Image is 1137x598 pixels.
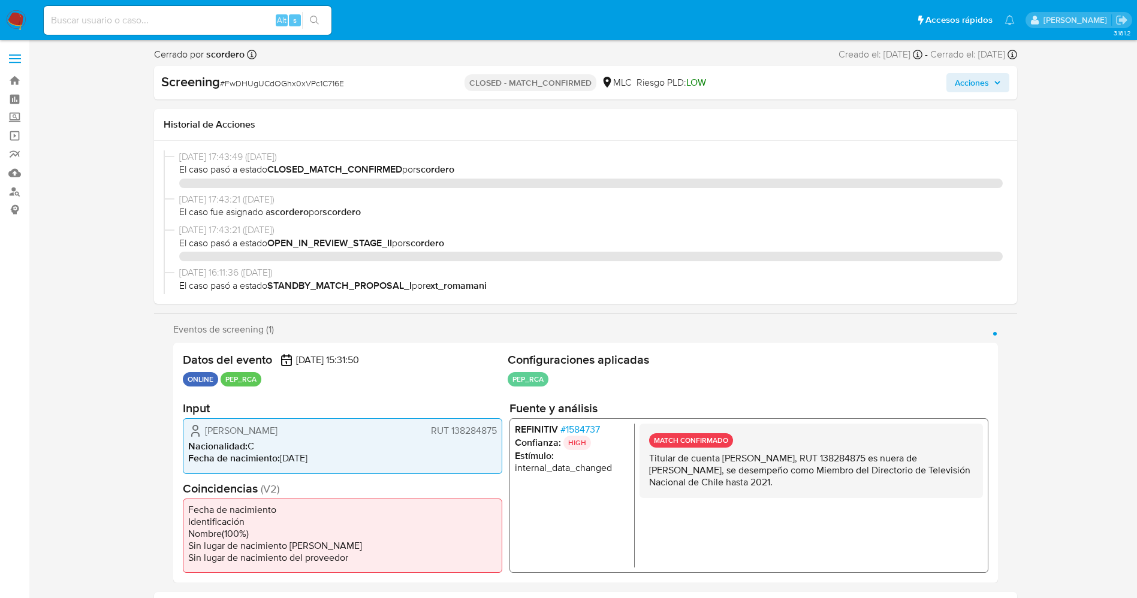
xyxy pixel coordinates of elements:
span: LOW [686,75,706,89]
span: s [293,14,297,26]
div: MLC [601,76,632,89]
a: Salir [1115,14,1128,26]
span: Alt [277,14,286,26]
input: Buscar usuario o caso... [44,13,331,28]
button: Acciones [946,73,1009,92]
span: Acciones [955,73,989,92]
span: - [925,48,928,61]
b: Screening [161,72,220,91]
span: # FwDHUgUCdOGhx0xVPc1C716E [220,77,344,89]
a: Notificaciones [1005,15,1015,25]
div: Creado el: [DATE] [839,48,922,61]
div: Cerrado el: [DATE] [930,48,1017,61]
span: Riesgo PLD: [637,76,706,89]
span: Cerrado por [154,48,245,61]
b: scordero [204,47,245,61]
button: search-icon [302,12,327,29]
p: CLOSED - MATCH_CONFIRMED [465,74,596,91]
p: nicolas.luzardo@mercadolibre.com [1043,14,1111,26]
span: Accesos rápidos [925,14,993,26]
